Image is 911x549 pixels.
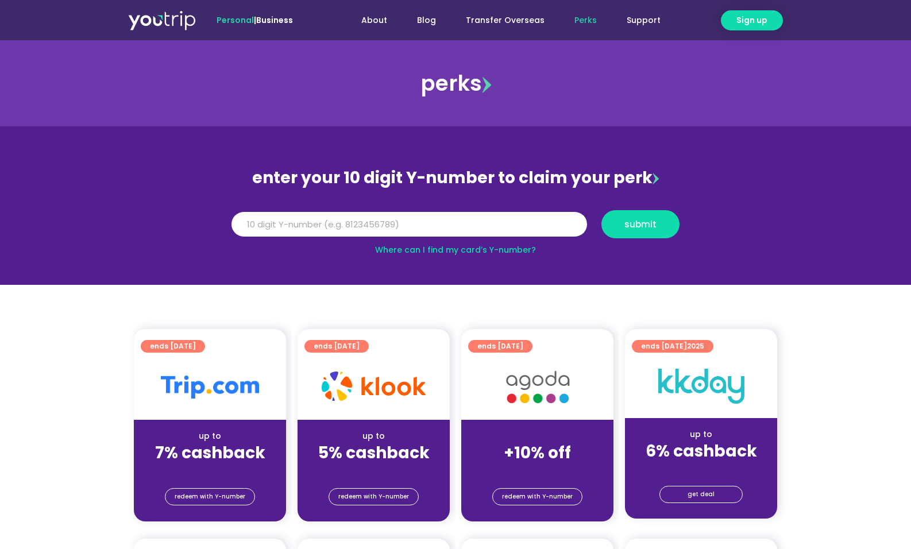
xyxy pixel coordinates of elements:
[688,486,715,502] span: get deal
[324,10,675,31] nav: Menu
[318,442,430,464] strong: 5% cashback
[231,210,680,247] form: Y Number
[634,462,768,474] div: (for stays only)
[736,14,767,26] span: Sign up
[143,430,277,442] div: up to
[155,442,265,464] strong: 7% cashback
[451,10,559,31] a: Transfer Overseas
[477,340,523,353] span: ends [DATE]
[338,489,409,505] span: redeem with Y-number
[687,341,704,351] span: 2025
[402,10,451,31] a: Blog
[143,463,277,475] div: (for stays only)
[612,10,675,31] a: Support
[375,244,536,256] a: Where can I find my card’s Y-number?
[632,340,713,353] a: ends [DATE]2025
[527,430,548,442] span: up to
[304,340,369,353] a: ends [DATE]
[470,463,604,475] div: (for stays only)
[307,463,441,475] div: (for stays only)
[492,488,582,505] a: redeem with Y-number
[659,486,743,503] a: get deal
[217,14,254,26] span: Personal
[175,489,245,505] span: redeem with Y-number
[226,163,685,193] div: enter your 10 digit Y-number to claim your perk
[646,440,757,462] strong: 6% cashback
[314,340,360,353] span: ends [DATE]
[721,10,783,30] a: Sign up
[346,10,402,31] a: About
[150,340,196,353] span: ends [DATE]
[165,488,255,505] a: redeem with Y-number
[634,428,768,440] div: up to
[504,442,571,464] strong: +10% off
[641,340,704,353] span: ends [DATE]
[231,212,587,237] input: 10 digit Y-number (e.g. 8123456789)
[217,14,293,26] span: |
[468,340,532,353] a: ends [DATE]
[329,488,419,505] a: redeem with Y-number
[559,10,612,31] a: Perks
[307,430,441,442] div: up to
[256,14,293,26] a: Business
[624,220,657,229] span: submit
[601,210,680,238] button: submit
[502,489,573,505] span: redeem with Y-number
[141,340,205,353] a: ends [DATE]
